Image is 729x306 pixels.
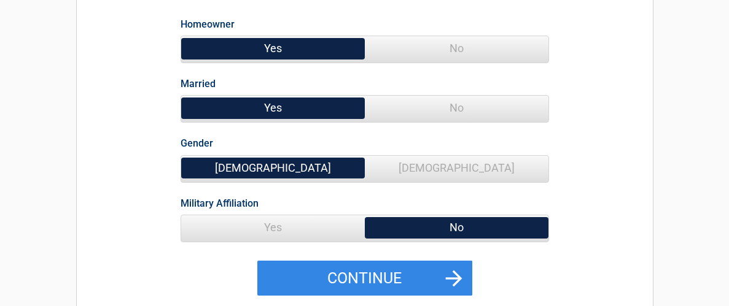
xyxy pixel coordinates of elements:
span: [DEMOGRAPHIC_DATA] [365,156,548,180]
span: No [365,36,548,61]
label: Homeowner [181,16,235,33]
span: No [365,96,548,120]
span: Yes [181,96,365,120]
span: Yes [181,215,365,240]
label: Married [181,75,216,92]
span: Yes [181,36,365,61]
span: [DEMOGRAPHIC_DATA] [181,156,365,180]
label: Military Affiliation [181,195,259,212]
span: No [365,215,548,240]
label: Gender [181,135,213,151]
button: Continue [257,261,472,296]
